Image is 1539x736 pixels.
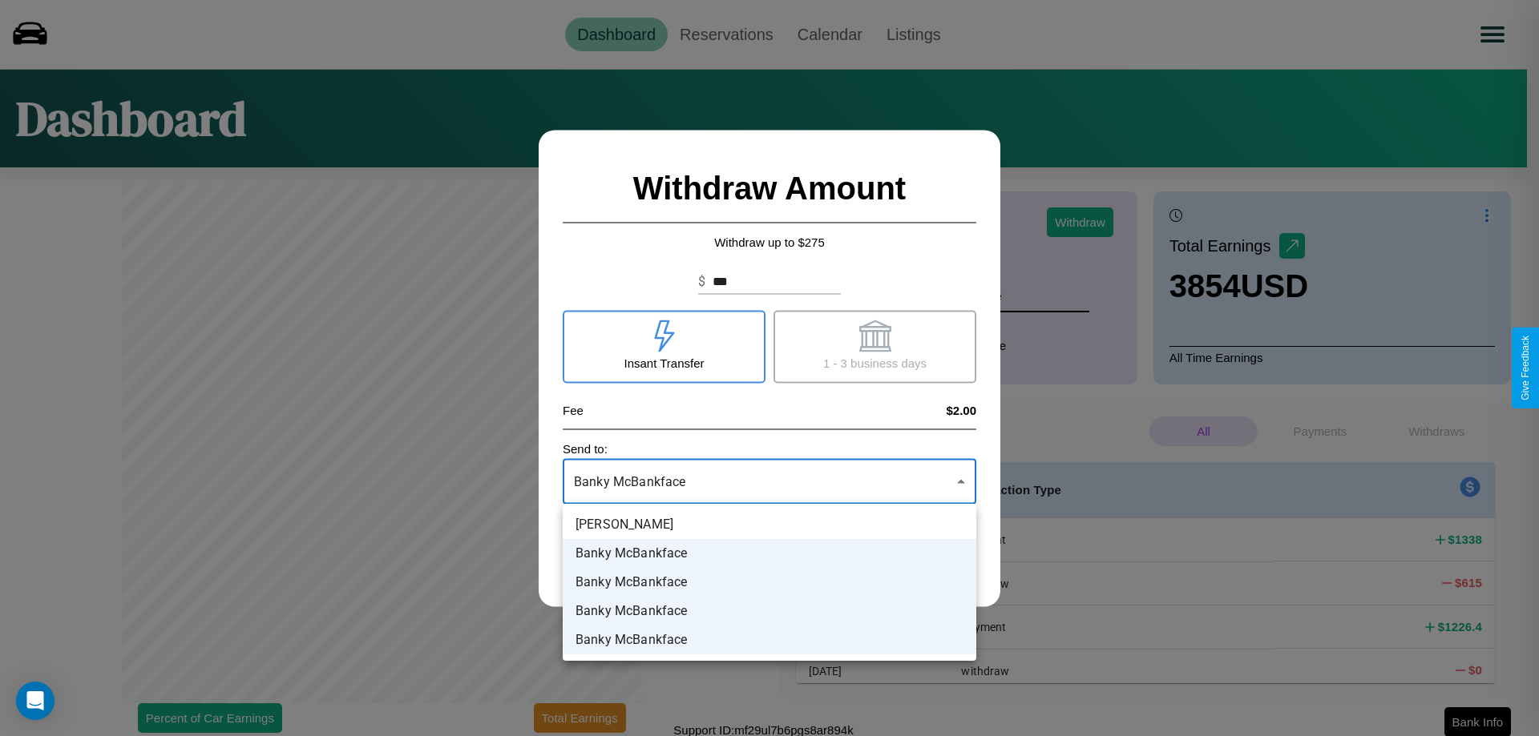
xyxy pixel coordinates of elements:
[563,510,976,539] li: [PERSON_NAME]
[16,682,55,720] div: Open Intercom Messenger
[1520,336,1531,400] div: Give Feedback
[563,597,976,625] li: Banky McBankface
[563,568,976,597] li: Banky McBankface
[563,539,976,568] li: Banky McBankface
[563,625,976,654] li: Banky McBankface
